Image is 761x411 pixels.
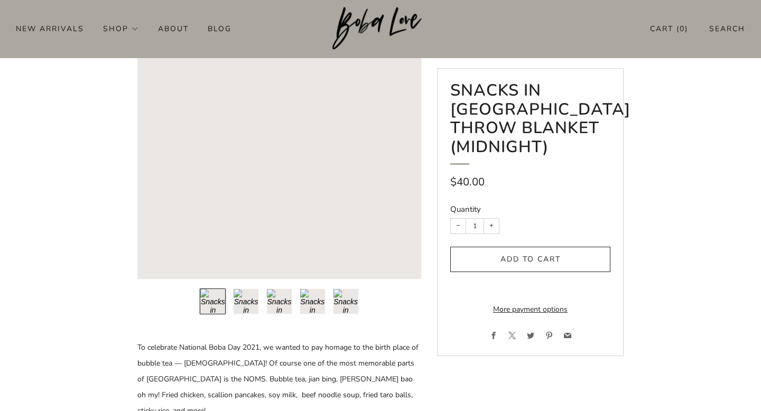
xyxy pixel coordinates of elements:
[233,288,259,314] button: Load image into Gallery viewer, 2
[450,302,610,317] a: More payment options
[103,20,139,37] a: Shop
[709,20,745,38] a: Search
[451,219,466,233] button: Reduce item quantity by one
[500,254,561,264] span: Add to cart
[158,20,189,37] a: About
[450,247,610,272] button: Add to cart
[300,288,326,314] button: Load image into Gallery viewer, 4
[208,20,231,37] a: Blog
[650,20,688,38] a: Cart
[680,24,685,34] items-count: 0
[266,288,292,314] button: Load image into Gallery viewer, 3
[450,81,610,165] h1: Snacks in [GEOGRAPHIC_DATA] Throw Blanket (Midnight)
[332,7,429,50] img: Boba Love
[16,20,84,37] a: New Arrivals
[333,288,359,314] button: Load image into Gallery viewer, 5
[450,174,485,189] span: $40.00
[484,219,499,233] button: Increase item quantity by one
[332,7,429,51] a: Boba Love
[450,204,481,214] label: Quantity
[200,288,226,314] button: Load image into Gallery viewer, 1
